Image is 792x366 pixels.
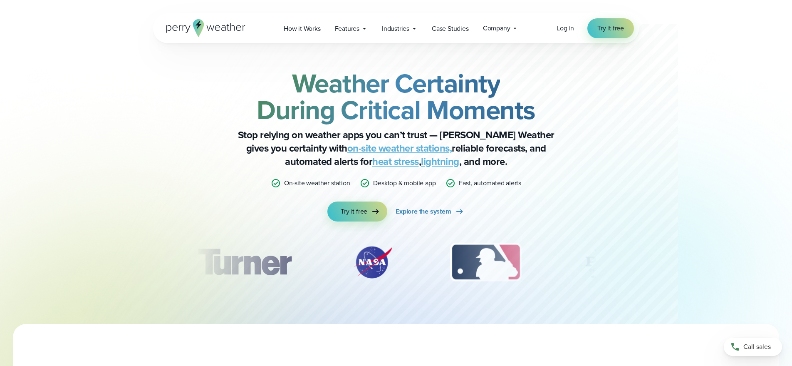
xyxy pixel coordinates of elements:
[743,342,771,352] span: Call sales
[442,242,530,283] img: MLB.svg
[347,141,452,156] a: on-site weather stations,
[257,64,535,129] strong: Weather Certainty During Critical Moments
[230,128,562,168] p: Stop relying on weather apps you can’t trust — [PERSON_NAME] Weather gives you certainty with rel...
[373,178,436,188] p: Desktop & mobile app
[724,338,782,356] a: Call sales
[557,23,574,33] a: Log in
[483,23,510,33] span: Company
[372,154,419,169] a: heat stress
[284,178,350,188] p: On-site weather station
[327,202,387,222] a: Try it free
[284,24,321,34] span: How it Works
[277,20,328,37] a: How it Works
[186,242,304,283] div: 1 of 12
[570,242,636,283] img: PGA.svg
[344,242,402,283] img: NASA.svg
[344,242,402,283] div: 2 of 12
[570,242,636,283] div: 4 of 12
[396,207,451,217] span: Explore the system
[459,178,521,188] p: Fast, automated alerts
[396,202,464,222] a: Explore the system
[442,242,530,283] div: 3 of 12
[597,23,624,33] span: Try it free
[341,207,367,217] span: Try it free
[382,24,409,34] span: Industries
[186,242,304,283] img: Turner-Construction_1.svg
[335,24,359,34] span: Features
[587,18,634,38] a: Try it free
[421,154,459,169] a: lightning
[195,242,597,287] div: slideshow
[432,24,469,34] span: Case Studies
[425,20,476,37] a: Case Studies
